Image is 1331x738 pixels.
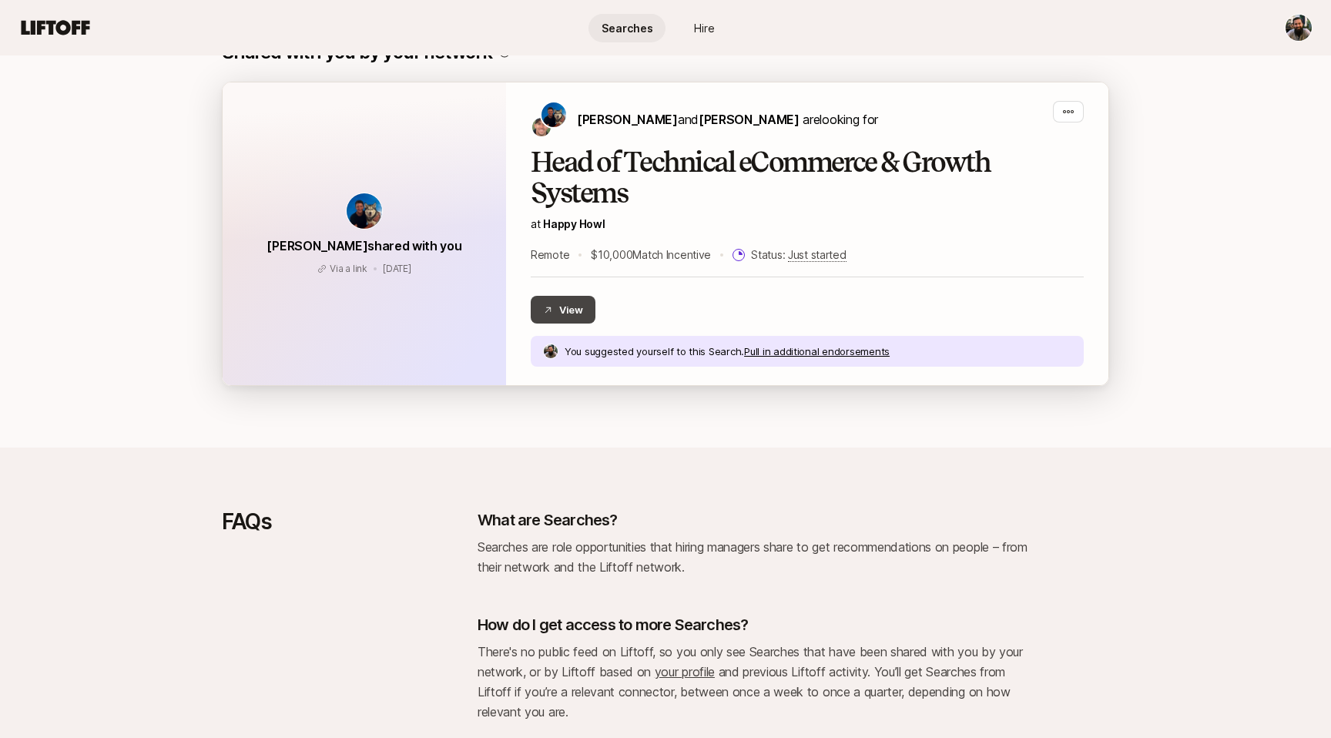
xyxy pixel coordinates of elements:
button: Daniel Graupensperger [1285,14,1313,42]
span: Searches [602,20,653,36]
img: Josh Pierce [532,118,551,136]
a: Hire [665,14,743,42]
p: are looking for [577,109,878,129]
p: What are Searches? [478,509,618,531]
span: [PERSON_NAME] [577,112,678,127]
a: Happy Howl [543,217,605,230]
p: Status: [751,246,846,264]
p: $10,000 Match Incentive [591,246,711,264]
p: Pull in additional endorsements [744,344,890,359]
p: How do I get access to more Searches? [478,614,748,636]
img: 622cd942_c64a_44f0_8a3d_1dde04db560d.jpg [544,344,558,358]
a: Searches [588,14,665,42]
span: [PERSON_NAME] [699,112,800,127]
p: Searches are role opportunities that hiring managers share to get recommendations on people – fro... [478,537,1032,577]
span: Hire [694,20,715,36]
p: Via a link [330,262,367,276]
p: You suggested yourself to this Search. [565,344,744,359]
p: Remote [531,246,569,264]
span: Just started [788,248,847,262]
p: There's no public feed on Liftoff, so you only see Searches that have been shared with you by you... [478,642,1032,722]
a: your profile [655,664,715,679]
button: View [531,296,595,324]
span: July 31, 2025 11:00am [383,263,411,274]
img: Daniel Graupensperger [1286,15,1312,41]
span: [PERSON_NAME] shared with you [267,238,461,253]
p: at [531,215,1084,233]
img: avatar-url [347,193,382,229]
span: and [678,112,800,127]
h2: Head of Technical eCommerce & Growth Systems [531,147,1084,209]
img: Colin Buckley [541,102,566,127]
